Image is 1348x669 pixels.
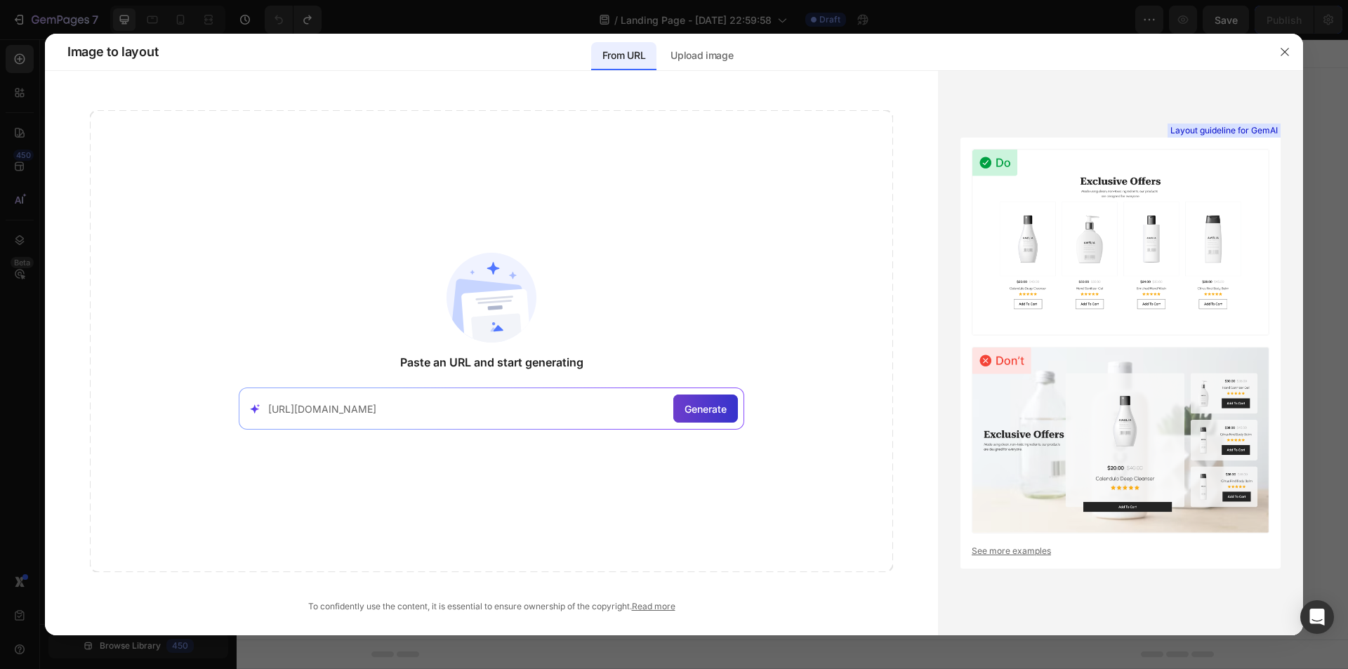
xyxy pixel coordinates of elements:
div: Start with Sections from sidebar [471,319,641,336]
p: Upload image [670,47,733,64]
span: Layout guideline for GemAI [1170,124,1278,137]
div: Open Intercom Messenger [1300,600,1334,634]
div: Start with Generating from URL or image [461,425,650,437]
p: From URL [602,47,645,64]
a: See more examples [972,545,1269,557]
button: Add sections [454,347,550,375]
input: Paste your link here [268,402,668,416]
span: Image to layout [67,44,158,60]
div: To confidently use the content, it is essential to ensure ownership of the copyright. [90,600,893,613]
button: Add elements [559,347,658,375]
span: Generate [685,402,727,416]
a: Read more [632,601,675,611]
span: Paste an URL and start generating [400,354,583,371]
